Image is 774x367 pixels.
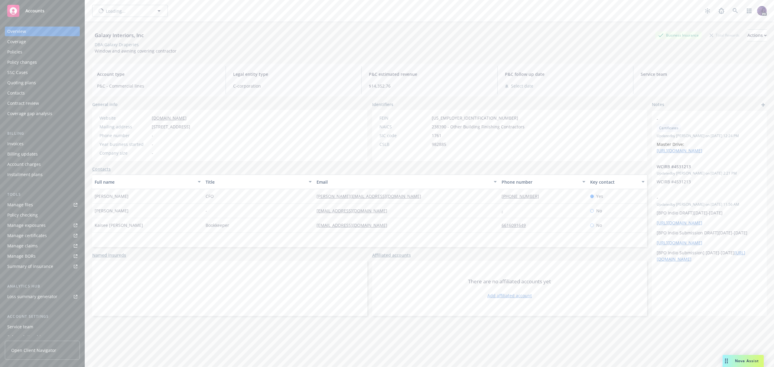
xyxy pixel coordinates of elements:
[735,358,759,363] span: Nova Assist
[206,222,229,228] span: Bookkeeper
[723,355,730,367] div: Drag to move
[11,347,56,353] span: Open Client Navigator
[7,170,43,179] div: Installment plans
[759,101,767,108] a: add
[657,163,746,170] span: WCIRB #4531213
[317,208,392,214] a: [EMAIL_ADDRESS][DOMAIN_NAME]
[7,68,28,77] div: SSC Cases
[596,193,603,199] span: Yes
[715,5,727,17] a: Report a Bug
[502,193,544,199] a: [PHONE_NUMBER]
[7,251,36,261] div: Manage BORs
[203,175,314,189] button: Title
[7,88,25,98] div: Contacts
[5,149,80,159] a: Billing updates
[99,115,149,121] div: Website
[233,83,354,89] span: C-corporation
[5,221,80,230] a: Manage exposures
[206,179,305,185] div: Title
[657,148,702,153] a: [URL][DOMAIN_NAME]
[152,115,187,121] a: [DOMAIN_NAME]
[97,83,218,89] span: P&C - Commercial lines
[152,150,153,156] span: -
[372,252,411,258] a: Affiliated accounts
[502,208,508,214] a: -
[657,230,762,236] p: [BPO Indio Submission DRAFT][DATE]-[DATE]
[652,101,664,108] span: Notes
[379,115,429,121] div: FEIN
[7,57,37,67] div: Policy changes
[99,141,149,147] div: Year business started
[659,125,678,131] span: Certificates
[5,2,80,19] a: Accounts
[701,5,714,17] a: Stop snowing
[7,37,26,47] div: Coverage
[723,355,764,367] button: Nova Assist
[7,332,46,342] div: Sales relationships
[5,57,80,67] a: Policy changes
[92,252,126,258] a: Named insureds
[652,111,767,159] div: -CertificatesUpdatedby [PERSON_NAME] on [DATE] 12:24 PMMaster Drive: [URL][DOMAIN_NAME]
[5,192,80,198] div: Tools
[5,27,80,36] a: Overview
[314,175,499,189] button: Email
[487,292,532,299] a: Add affiliated account
[5,130,80,137] div: Billing
[468,278,551,285] span: There are no affiliated accounts yet
[652,159,767,190] div: WCIRB #4531213Updatedby [PERSON_NAME] on [DATE] 2:21 PMWCIRB #4531213
[747,29,767,41] button: Actions
[7,200,33,210] div: Manage files
[7,139,24,149] div: Invoices
[5,47,80,57] a: Policies
[511,83,533,89] span: Select date
[590,179,638,185] div: Key contact
[317,193,426,199] a: [PERSON_NAME][EMAIL_ADDRESS][DOMAIN_NAME]
[5,292,80,301] a: Loss summary generator
[7,149,38,159] div: Billing updates
[7,322,33,332] div: Service team
[5,322,80,332] a: Service team
[92,175,203,189] button: Full name
[5,332,80,342] a: Sales relationships
[206,193,214,199] span: CFO
[588,175,647,189] button: Key contact
[7,210,38,220] div: Policy checking
[5,283,80,289] div: Analytics hub
[747,30,767,41] div: Actions
[432,124,525,130] span: 238390 - Other Building Finishing Contractors
[233,71,354,77] span: Legal entity type
[7,98,39,108] div: Contract review
[97,71,218,77] span: Account type
[372,101,393,108] span: Identifiers
[99,150,149,156] div: Company size
[7,27,26,36] div: Overview
[5,314,80,320] div: Account settings
[5,251,80,261] a: Manage BORs
[657,179,691,185] span: WCIRB #4531213
[106,8,125,14] span: Loading...
[99,124,149,130] div: Mailing address
[206,208,207,214] span: -
[5,241,80,251] a: Manage claims
[657,171,762,176] span: Updated by [PERSON_NAME] on [DATE] 2:21 PM
[95,222,143,228] span: Kaisee [PERSON_NAME]
[757,6,767,16] img: photo
[92,31,146,39] div: Galaxy Interiors, Inc
[657,249,762,262] p: [BPO Indio Submission] [DATE]-[DATE]
[5,200,80,210] a: Manage files
[379,141,429,147] div: CSLB
[7,159,41,169] div: Account charges
[95,41,139,48] div: DBA: Galaxy Draperies
[92,166,111,172] a: Contacts
[596,208,602,214] span: No
[502,222,531,228] a: 6616091649
[152,124,190,130] span: [STREET_ADDRESS]
[5,68,80,77] a: SSC Cases
[95,48,177,54] span: Window and awning covering contractor
[502,179,579,185] div: Phone number
[707,31,743,39] div: Total Rewards
[657,133,762,139] span: Updated by [PERSON_NAME] on [DATE] 12:24 PM
[25,8,44,13] span: Accounts
[5,98,80,108] a: Contract review
[7,241,38,251] div: Manage claims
